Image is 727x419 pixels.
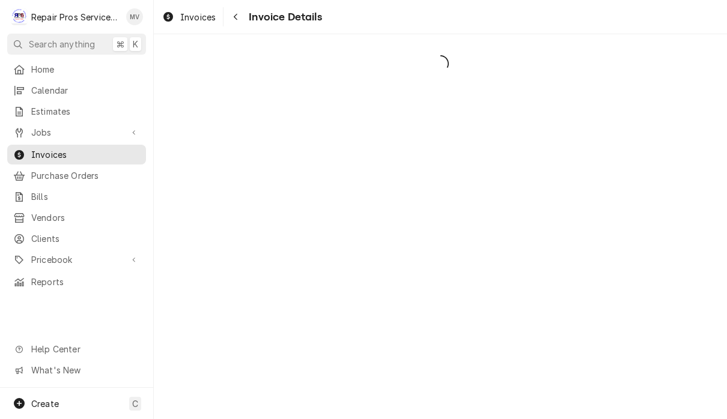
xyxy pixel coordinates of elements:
span: Invoices [180,11,216,23]
a: Invoices [7,145,146,164]
a: Calendar [7,80,146,100]
a: Go to Pricebook [7,250,146,270]
a: Clients [7,229,146,249]
span: ⌘ [116,38,124,50]
span: Invoices [31,148,140,161]
div: MV [126,8,143,25]
div: Repair Pros Services Inc's Avatar [11,8,28,25]
span: Loading... [154,51,727,76]
span: What's New [31,364,139,376]
a: Estimates [7,101,146,121]
span: Pricebook [31,253,122,266]
a: Invoices [157,7,221,27]
a: Bills [7,187,146,206]
span: Reports [31,276,140,288]
span: Calendar [31,84,140,97]
span: Estimates [31,105,140,118]
button: Search anything⌘K [7,34,146,55]
a: Purchase Orders [7,166,146,185]
a: Reports [7,272,146,292]
span: Invoice Details [245,9,321,25]
div: R [11,8,28,25]
span: Clients [31,232,140,245]
a: Go to What's New [7,360,146,380]
a: Home [7,59,146,79]
div: Repair Pros Services Inc [31,11,120,23]
span: C [132,397,138,410]
span: Purchase Orders [31,169,140,182]
span: Create [31,399,59,409]
span: Help Center [31,343,139,355]
span: K [133,38,138,50]
a: Go to Jobs [7,122,146,142]
a: Vendors [7,208,146,228]
span: Search anything [29,38,95,50]
span: Jobs [31,126,122,139]
button: Navigate back [226,7,245,26]
div: Mindy Volker's Avatar [126,8,143,25]
span: Bills [31,190,140,203]
span: Vendors [31,211,140,224]
span: Home [31,63,140,76]
a: Go to Help Center [7,339,146,359]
